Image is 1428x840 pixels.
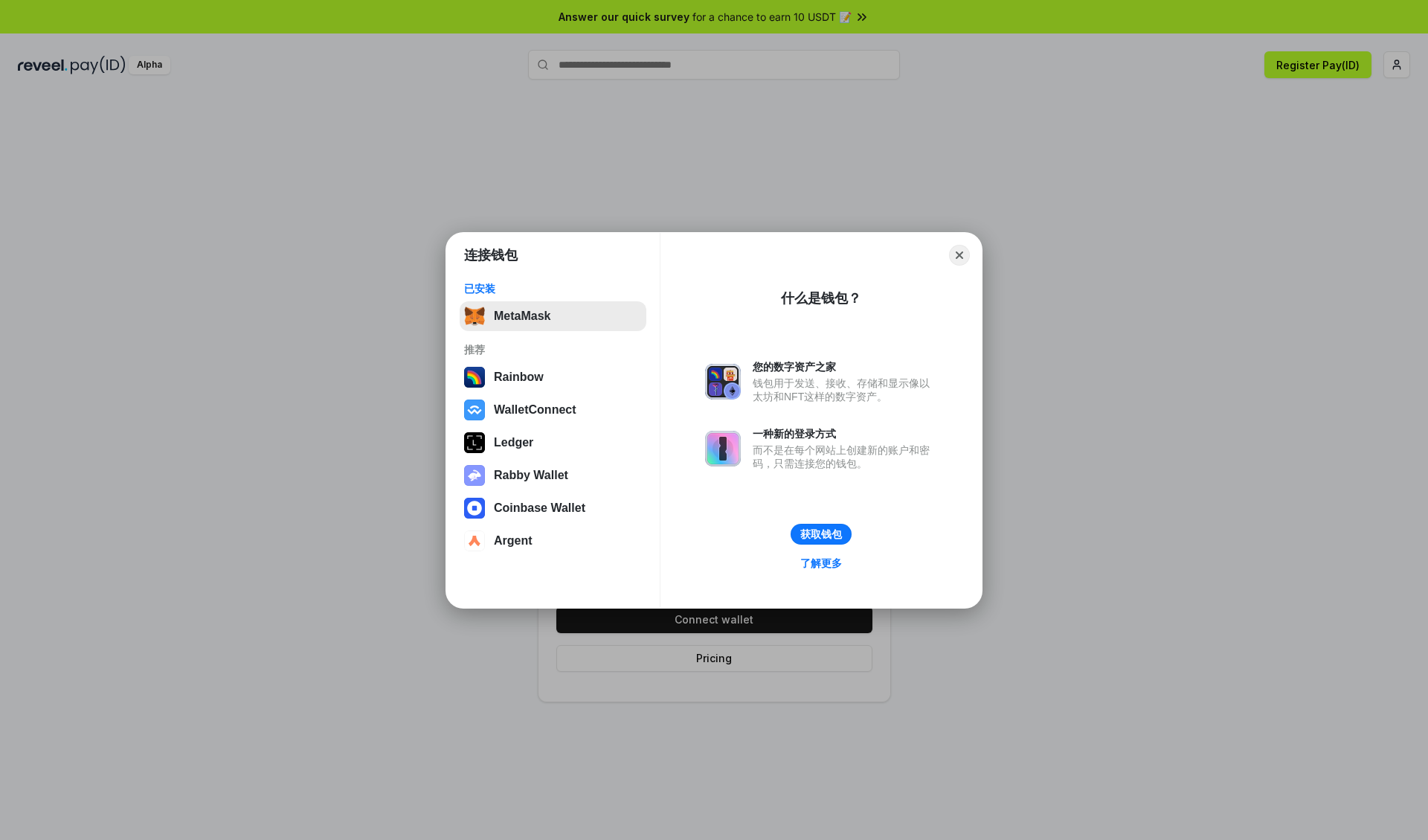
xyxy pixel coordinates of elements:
[464,367,485,388] img: svg+xml,%3Csvg%20width%3D%22120%22%20height%3D%22120%22%20viewBox%3D%220%200%20120%20120%22%20fil...
[464,465,485,486] img: svg+xml,%3Csvg%20xmlns%3D%22http%3A%2F%2Fwww.w3.org%2F2000%2Fsvg%22%20fill%3D%22none%22%20viewBox...
[464,530,485,551] img: svg+xml,%3Csvg%20width%3D%2228%22%20height%3D%2228%22%20viewBox%3D%220%200%2028%2028%22%20fill%3D...
[705,431,741,467] img: svg+xml,%3Csvg%20xmlns%3D%22http%3A%2F%2Fwww.w3.org%2F2000%2Fsvg%22%20fill%3D%22none%22%20viewBox...
[800,557,842,570] div: 了解更多
[949,245,970,266] button: Close
[705,364,741,400] img: svg+xml,%3Csvg%20xmlns%3D%22http%3A%2F%2Fwww.w3.org%2F2000%2Fsvg%22%20fill%3D%22none%22%20viewBox...
[464,400,485,420] img: svg+xml,%3Csvg%20width%3D%2228%22%20height%3D%2228%22%20viewBox%3D%220%200%2028%2028%22%20fill%3D...
[494,310,550,323] div: MetaMask
[494,501,585,515] div: Coinbase Wallet
[460,461,646,490] button: Rabby Wallet
[494,371,544,384] div: Rainbow
[753,443,937,470] div: 而不是在每个网站上创建新的账户和密码，只需连接您的钱包。
[464,246,518,264] h1: 连接钱包
[753,376,937,403] div: 钱包用于发送、接收、存储和显示像以太坊和NFT这样的数字资产。
[800,528,842,541] div: 获取钱包
[460,493,646,523] button: Coinbase Wallet
[464,498,485,519] img: svg+xml,%3Csvg%20width%3D%2228%22%20height%3D%2228%22%20viewBox%3D%220%200%2028%2028%22%20fill%3D...
[753,427,937,440] div: 一种新的登录方式
[460,301,646,331] button: MetaMask
[494,403,576,417] div: WalletConnect
[460,526,646,556] button: Argent
[791,524,852,545] button: 获取钱包
[753,360,937,373] div: 您的数字资产之家
[791,554,851,573] a: 了解更多
[460,395,646,425] button: WalletConnect
[494,436,533,449] div: Ledger
[781,289,861,307] div: 什么是钱包？
[464,432,485,453] img: svg+xml,%3Csvg%20xmlns%3D%22http%3A%2F%2Fwww.w3.org%2F2000%2Fsvg%22%20width%3D%2228%22%20height%3...
[464,343,642,356] div: 推荐
[464,282,642,295] div: 已安装
[494,469,568,482] div: Rabby Wallet
[464,306,485,327] img: svg+xml,%3Csvg%20fill%3D%22none%22%20height%3D%2233%22%20viewBox%3D%220%200%2035%2033%22%20width%...
[494,534,533,548] div: Argent
[460,428,646,458] button: Ledger
[460,362,646,392] button: Rainbow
